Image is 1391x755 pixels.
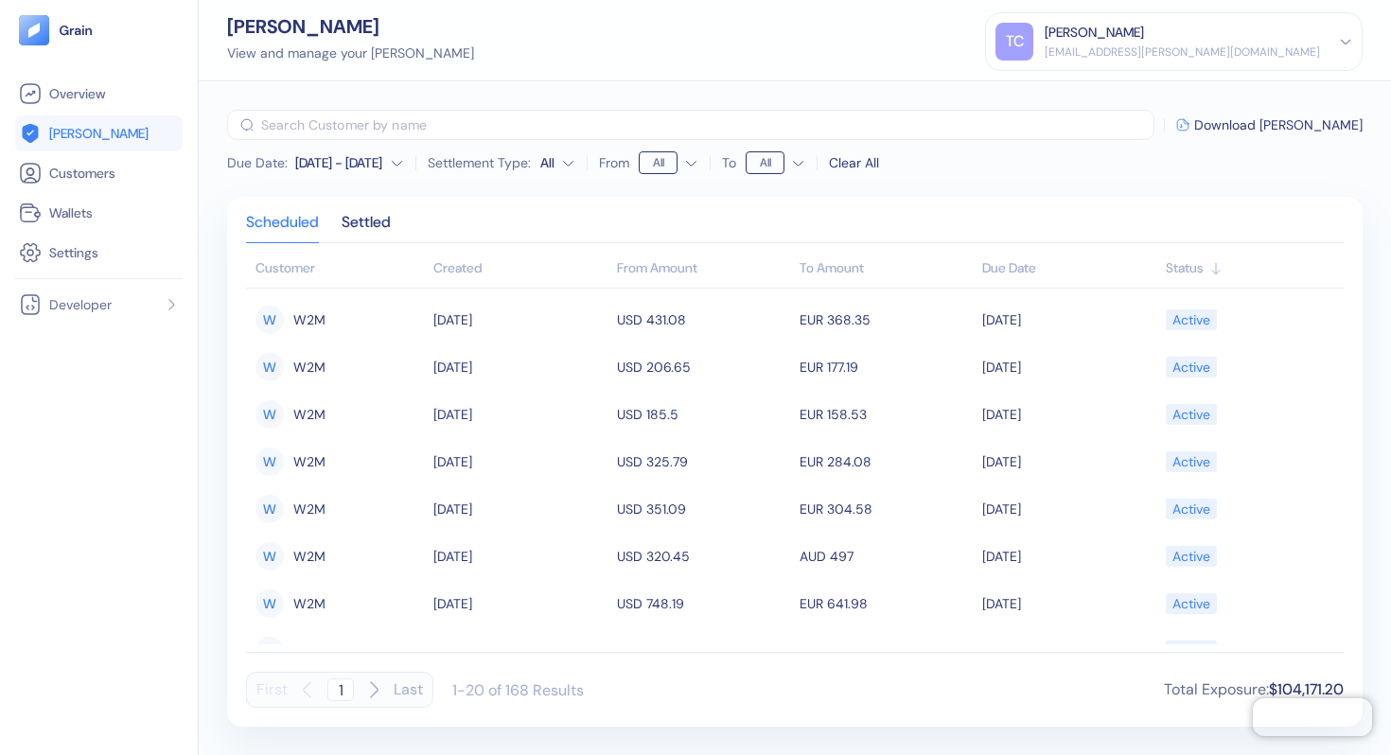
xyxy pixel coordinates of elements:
[293,446,326,478] span: W2M
[429,533,611,580] td: [DATE]
[394,672,423,708] button: Last
[429,580,611,627] td: [DATE]
[1172,635,1210,667] div: Active
[795,580,977,627] td: EUR 641.98
[795,485,977,533] td: EUR 304.58
[429,391,611,438] td: [DATE]
[429,438,611,485] td: [DATE]
[1172,304,1210,336] div: Active
[795,627,977,675] td: EUR 627.9
[49,203,93,222] span: Wallets
[49,243,98,262] span: Settings
[59,24,94,37] img: logo
[599,156,629,169] label: From
[1172,493,1210,525] div: Active
[795,438,977,485] td: EUR 284.08
[255,306,284,334] div: W
[19,15,49,45] img: logo-tablet-V2.svg
[1164,678,1344,701] div: Total Exposure :
[256,672,288,708] button: First
[829,153,879,173] div: Clear All
[227,17,474,36] div: [PERSON_NAME]
[612,580,795,627] td: USD 748.19
[255,495,284,523] div: W
[1172,351,1210,383] div: Active
[746,148,805,178] button: To
[977,343,1160,391] td: [DATE]
[19,202,179,224] a: Wallets
[227,153,288,172] span: Due Date :
[1045,44,1320,61] div: [EMAIL_ADDRESS][PERSON_NAME][DOMAIN_NAME]
[1172,540,1210,572] div: Active
[540,148,575,178] button: Settlement Type:
[612,296,795,343] td: USD 431.08
[977,627,1160,675] td: [DATE]
[795,391,977,438] td: EUR 158.53
[293,635,326,667] span: W2M
[429,343,611,391] td: [DATE]
[429,296,611,343] td: [DATE]
[293,493,326,525] span: W2M
[1253,698,1372,736] iframe: Chatra live chat
[1166,258,1334,278] div: Sort ascending
[982,258,1155,278] div: Sort ascending
[722,156,736,169] label: To
[342,216,391,242] div: Settled
[429,627,611,675] td: [DATE]
[995,23,1033,61] div: TC
[293,398,326,430] span: W2M
[1045,23,1144,43] div: [PERSON_NAME]
[612,391,795,438] td: USD 185.5
[293,540,326,572] span: W2M
[977,391,1160,438] td: [DATE]
[255,589,284,618] div: W
[1172,588,1210,620] div: Active
[227,153,404,172] button: Due Date:[DATE] - [DATE]
[612,485,795,533] td: USD 351.09
[227,44,474,63] div: View and manage your [PERSON_NAME]
[295,153,382,172] div: [DATE] - [DATE]
[795,296,977,343] td: EUR 368.35
[255,353,284,381] div: W
[255,400,284,429] div: W
[255,542,284,571] div: W
[433,258,607,278] div: Sort ascending
[1172,446,1210,478] div: Active
[246,216,319,242] div: Scheduled
[49,295,112,314] span: Developer
[612,343,795,391] td: USD 206.65
[19,241,179,264] a: Settings
[255,448,284,476] div: W
[795,251,977,289] th: To Amount
[977,438,1160,485] td: [DATE]
[795,533,977,580] td: AUD 497
[261,110,1154,140] input: Search Customer by name
[612,251,795,289] th: From Amount
[1172,398,1210,430] div: Active
[19,122,179,145] a: [PERSON_NAME]
[429,485,611,533] td: [DATE]
[612,533,795,580] td: USD 320.45
[795,343,977,391] td: EUR 177.19
[293,304,326,336] span: W2M
[612,438,795,485] td: USD 325.79
[1194,118,1363,132] span: Download [PERSON_NAME]
[1269,679,1344,699] span: $104,171.20
[246,251,429,289] th: Customer
[19,162,179,184] a: Customers
[977,485,1160,533] td: [DATE]
[639,148,698,178] button: From
[612,627,795,675] td: USD 720.7
[977,296,1160,343] td: [DATE]
[49,84,105,103] span: Overview
[293,588,326,620] span: W2M
[428,156,531,169] label: Settlement Type:
[1176,118,1363,132] button: Download [PERSON_NAME]
[49,124,149,143] span: [PERSON_NAME]
[293,351,326,383] span: W2M
[977,533,1160,580] td: [DATE]
[452,680,584,700] div: 1-20 of 168 Results
[255,637,284,665] div: W
[49,164,115,183] span: Customers
[19,82,179,105] a: Overview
